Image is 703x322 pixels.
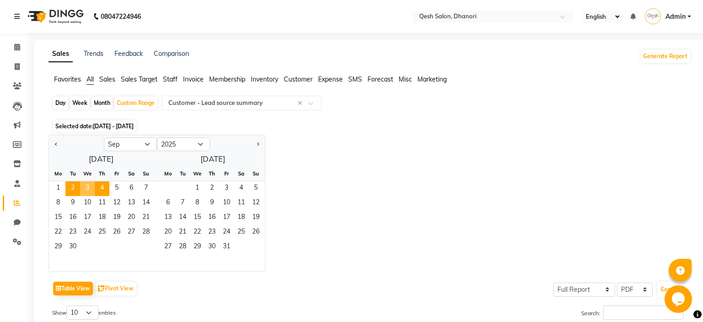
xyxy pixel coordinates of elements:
[53,97,68,109] div: Day
[254,137,261,152] button: Next month
[95,211,109,225] div: Thursday, September 18, 2025
[161,225,175,240] span: 20
[190,211,205,225] div: Wednesday, October 15, 2025
[80,181,95,196] div: Wednesday, September 3, 2025
[205,196,219,211] div: Thursday, October 9, 2025
[95,196,109,211] span: 11
[190,181,205,196] div: Wednesday, October 1, 2025
[234,181,249,196] span: 4
[249,225,263,240] div: Sunday, October 26, 2025
[124,196,139,211] span: 13
[249,225,263,240] span: 26
[65,196,80,211] div: Tuesday, September 9, 2025
[665,285,694,313] iframe: chat widget
[53,137,60,152] button: Previous month
[139,211,153,225] div: Sunday, September 21, 2025
[297,98,305,108] span: Clear all
[249,196,263,211] span: 12
[124,181,139,196] span: 6
[95,181,109,196] span: 4
[51,225,65,240] div: Monday, September 22, 2025
[96,282,136,295] button: Pivot View
[234,225,249,240] span: 25
[95,225,109,240] span: 25
[95,211,109,225] span: 18
[51,240,65,255] div: Monday, September 29, 2025
[109,225,124,240] span: 26
[109,211,124,225] div: Friday, September 19, 2025
[234,181,249,196] div: Saturday, October 4, 2025
[190,240,205,255] div: Wednesday, October 29, 2025
[51,166,65,181] div: Mo
[51,225,65,240] span: 22
[95,225,109,240] div: Thursday, September 25, 2025
[109,196,124,211] span: 12
[65,211,80,225] div: Tuesday, September 16, 2025
[219,166,234,181] div: Fr
[205,240,219,255] div: Thursday, October 30, 2025
[65,240,80,255] span: 30
[249,166,263,181] div: Su
[80,196,95,211] div: Wednesday, September 10, 2025
[603,306,683,320] input: Search:
[219,181,234,196] div: Friday, October 3, 2025
[65,166,80,181] div: Tu
[175,196,190,211] span: 7
[84,49,103,58] a: Trends
[104,137,157,151] select: Select month
[109,211,124,225] span: 19
[51,181,65,196] span: 1
[190,196,205,211] span: 8
[219,225,234,240] div: Friday, October 24, 2025
[139,225,153,240] div: Sunday, September 28, 2025
[161,166,175,181] div: Mo
[65,196,80,211] span: 9
[124,166,139,181] div: Sa
[175,225,190,240] div: Tuesday, October 21, 2025
[65,225,80,240] div: Tuesday, September 23, 2025
[139,196,153,211] span: 14
[219,240,234,255] div: Friday, October 31, 2025
[318,75,343,83] span: Expense
[219,181,234,196] span: 3
[657,282,682,297] button: Export
[205,211,219,225] span: 16
[124,211,139,225] div: Saturday, September 20, 2025
[190,225,205,240] div: Wednesday, October 22, 2025
[139,211,153,225] span: 21
[219,211,234,225] div: Friday, October 17, 2025
[161,211,175,225] div: Monday, October 13, 2025
[161,240,175,255] span: 27
[114,97,157,109] div: Custom Range
[52,306,116,320] label: Show entries
[219,196,234,211] span: 10
[80,166,95,181] div: We
[51,211,65,225] span: 15
[399,75,412,83] span: Misc
[205,211,219,225] div: Thursday, October 16, 2025
[124,225,139,240] div: Saturday, September 27, 2025
[234,196,249,211] div: Saturday, October 11, 2025
[190,225,205,240] span: 22
[645,8,661,24] img: Admin
[581,306,683,320] label: Search:
[175,240,190,255] span: 28
[70,97,90,109] div: Week
[209,75,245,83] span: Membership
[163,75,178,83] span: Staff
[93,123,134,130] span: [DATE] - [DATE]
[249,181,263,196] span: 5
[109,181,124,196] span: 5
[124,196,139,211] div: Saturday, September 13, 2025
[249,211,263,225] span: 19
[109,225,124,240] div: Friday, September 26, 2025
[51,196,65,211] div: Monday, September 8, 2025
[65,225,80,240] span: 23
[51,196,65,211] span: 8
[219,196,234,211] div: Friday, October 10, 2025
[80,211,95,225] span: 17
[175,211,190,225] span: 14
[51,181,65,196] div: Monday, September 1, 2025
[65,181,80,196] span: 2
[87,75,94,83] span: All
